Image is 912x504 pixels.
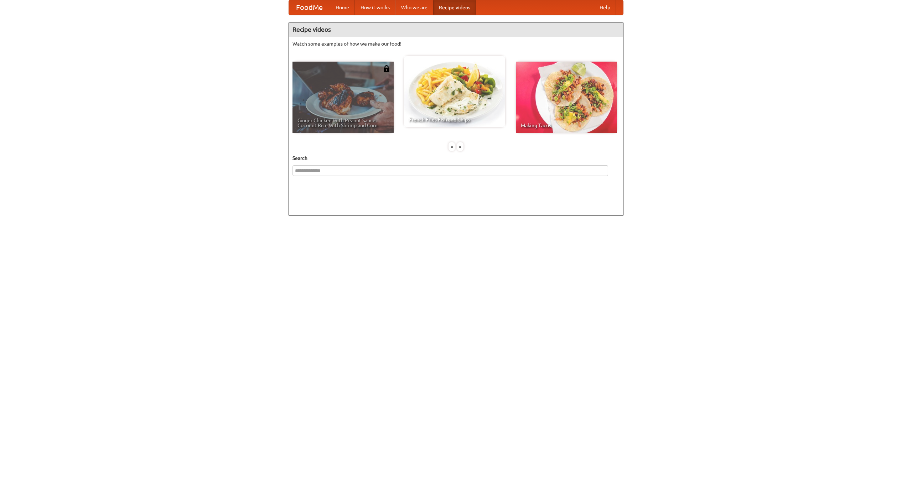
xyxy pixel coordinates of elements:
a: Home [330,0,355,15]
a: Making Tacos [516,62,617,133]
a: FoodMe [289,0,330,15]
a: French Fries Fish and Chips [404,56,505,127]
a: Recipe videos [433,0,476,15]
span: Making Tacos [521,123,612,128]
h5: Search [292,155,620,162]
a: How it works [355,0,395,15]
img: 483408.png [383,65,390,72]
a: Who we are [395,0,433,15]
a: Help [594,0,616,15]
div: « [449,142,455,151]
div: » [457,142,463,151]
p: Watch some examples of how we make our food! [292,40,620,47]
h4: Recipe videos [289,22,623,37]
span: French Fries Fish and Chips [409,117,500,122]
